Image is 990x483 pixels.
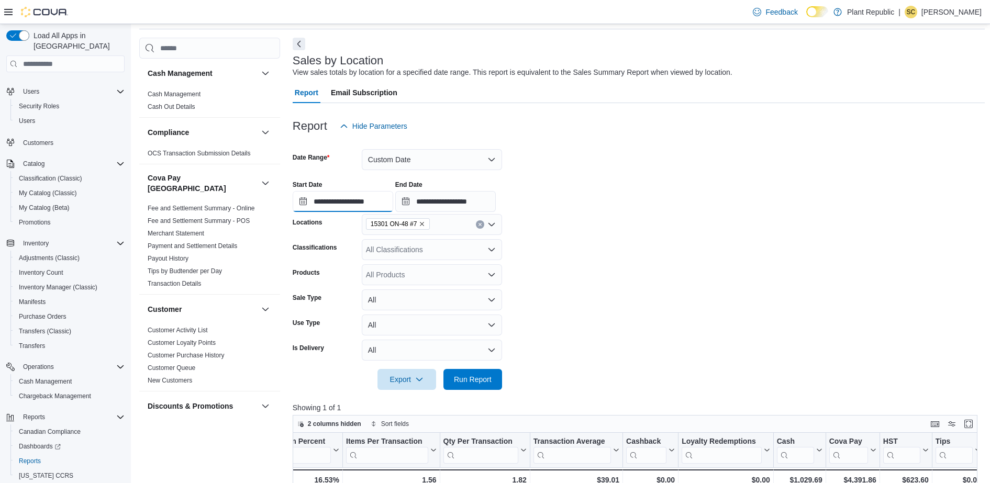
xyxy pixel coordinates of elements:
span: Manifests [15,296,125,308]
button: Cash Management [148,68,257,78]
button: All [362,314,502,335]
div: Markdown Percent [260,437,330,464]
span: Transaction Details [148,279,201,288]
span: 2 columns hidden [308,420,361,428]
a: My Catalog (Beta) [15,201,74,214]
a: Customers [19,137,58,149]
button: Run Report [443,369,502,390]
span: Catalog [19,158,125,170]
span: Fee and Settlement Summary - Online [148,204,255,212]
button: Cashback [626,437,675,464]
p: | [898,6,900,18]
span: Inventory Count [19,268,63,277]
button: Enter fullscreen [962,418,975,430]
span: Inventory [19,237,125,250]
button: Compliance [259,126,272,139]
div: Transaction Average [533,437,611,447]
button: Markdown Percent [260,437,339,464]
span: Users [15,115,125,127]
a: Inventory Count [15,266,68,279]
button: Cash Management [10,374,129,389]
button: Reports [10,454,129,468]
a: Merchant Statement [148,230,204,237]
button: Hide Parameters [336,116,411,137]
span: Reports [19,411,125,423]
a: Chargeback Management [15,390,95,402]
span: Users [19,85,125,98]
span: Catalog [23,160,45,168]
button: Open list of options [487,245,496,254]
span: Purchase Orders [15,310,125,323]
button: Catalog [19,158,49,170]
a: Customer Purchase History [148,352,225,359]
button: Cova Pay [GEOGRAPHIC_DATA] [259,177,272,189]
span: [US_STATE] CCRS [19,471,73,480]
span: Email Subscription [331,82,397,103]
button: Cash [777,437,822,464]
span: Customer Activity List [148,326,208,334]
span: Operations [19,361,125,373]
span: Operations [23,363,54,371]
span: Dark Mode [806,17,807,18]
span: Classification (Classic) [15,172,125,185]
h3: Compliance [148,127,189,138]
div: Samantha Crosby [905,6,917,18]
span: Dashboards [19,442,61,451]
button: Discounts & Promotions [148,401,257,411]
span: Washington CCRS [15,469,125,482]
span: Tips by Budtender per Day [148,267,222,275]
a: Feedback [749,2,802,23]
div: Cashback [626,437,666,447]
button: Users [2,84,129,99]
label: End Date [395,181,422,189]
span: 15301 ON-48 #7 [371,219,417,229]
a: Users [15,115,39,127]
a: Classification (Classic) [15,172,86,185]
div: Items Per Transaction [346,437,428,464]
span: Security Roles [15,100,125,113]
span: Cash Management [148,90,201,98]
div: Discounts & Promotions [139,421,280,463]
div: HST [883,437,920,464]
span: Payout History [148,254,188,263]
div: Cash [777,437,814,464]
a: Promotions [15,216,55,229]
button: Cova Pay [829,437,876,464]
span: Dashboards [15,440,125,453]
div: Cashback [626,437,666,464]
span: Report [295,82,318,103]
a: Canadian Compliance [15,425,85,438]
a: Purchase Orders [15,310,71,323]
span: 15301 ON-48 #7 [366,218,430,230]
button: Keyboard shortcuts [929,418,941,430]
a: Security Roles [15,100,63,113]
span: Cash Out Details [148,103,195,111]
span: Chargeback Management [19,392,91,400]
button: Compliance [148,127,257,138]
a: Transfers (Classic) [15,325,75,338]
span: My Catalog (Classic) [15,187,125,199]
button: Canadian Compliance [10,424,129,439]
p: Showing 1 of 1 [293,402,985,413]
button: Sort fields [366,418,413,430]
label: Use Type [293,319,320,327]
input: Dark Mode [806,6,828,17]
span: Sort fields [381,420,409,428]
a: Customer Activity List [148,327,208,334]
span: Inventory [23,239,49,248]
a: [US_STATE] CCRS [15,469,77,482]
p: Plant Republic [847,6,894,18]
div: Compliance [139,147,280,164]
span: Cash Management [19,377,72,386]
span: Users [23,87,39,96]
div: View sales totals by location for a specified date range. This report is equivalent to the Sales ... [293,67,732,78]
button: Transaction Average [533,437,619,464]
div: HST [883,437,920,447]
span: Cash Management [15,375,125,388]
div: Qty Per Transaction [443,437,518,464]
button: Clear input [476,220,484,229]
a: Fee and Settlement Summary - POS [148,217,250,224]
span: Customer Loyalty Points [148,339,216,347]
span: Adjustments (Classic) [19,254,80,262]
